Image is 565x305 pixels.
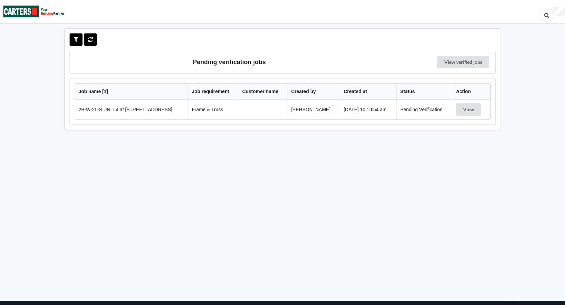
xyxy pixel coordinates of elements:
[396,100,452,119] td: Pending Verification
[188,84,238,100] th: Job requirement
[75,84,188,100] th: Job name [ 1 ]
[287,84,340,100] th: Created by
[437,56,489,68] a: View verified jobs
[553,7,565,17] div: User Profile
[396,84,452,100] th: Status
[456,103,481,116] button: View
[3,0,65,23] img: Carters
[340,84,396,100] th: Created at
[340,100,396,119] td: [DATE] 10:10:54 am
[75,56,384,68] h3: Pending verification jobs
[456,107,482,112] a: View
[75,100,188,119] td: 2B-W-2L-S UNIT 4 at [STREET_ADDRESS]
[188,100,238,119] td: Frame & Truss
[238,84,287,100] th: Customer name
[452,84,490,100] th: Action
[287,100,340,119] td: [PERSON_NAME]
